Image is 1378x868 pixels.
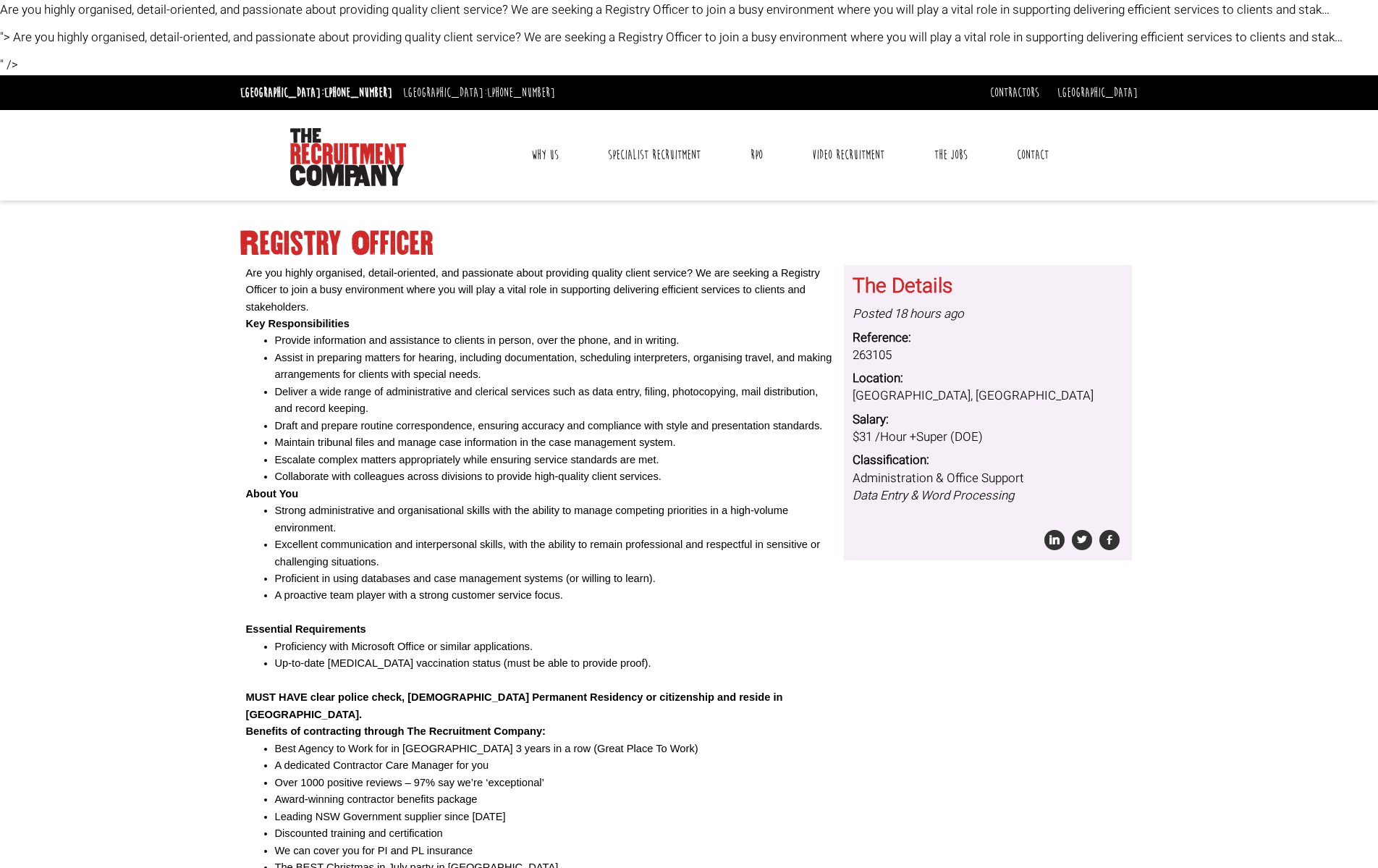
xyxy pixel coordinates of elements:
[853,486,1014,505] i: Data Entry & Word Processing
[801,137,895,173] a: Video Recruitment
[246,725,546,737] b: Benefits of contracting through The Recruitment Company:
[275,791,834,808] li: Award-winning contractor benefits package
[853,347,1123,364] dd: 263105
[275,570,834,587] li: Proficient in using databases and case management systems (or willing to learn).
[853,370,1123,387] dt: Location:
[990,85,1039,101] a: Contractors
[400,81,559,104] li: [GEOGRAPHIC_DATA]:
[237,81,396,104] li: [GEOGRAPHIC_DATA]:
[275,350,834,384] li: Assist in preparing matters for hearing, including documentation, scheduling interpreters, organi...
[853,305,964,323] i: Posted 18 hours ago
[597,137,711,173] a: Specialist Recruitment
[275,655,834,672] li: Up-to-date [MEDICAL_DATA] vaccination status (must be able to provide proof).
[275,452,834,468] li: Escalate complex matters appropriately while ensuring service standards are met.
[275,468,834,485] li: Collaborate with colleagues across divisions to provide high-quality client services.
[853,411,1123,429] dt: Salary:
[853,470,1123,505] dd: Administration & Office Support
[1006,137,1060,173] a: Contact
[240,231,1138,257] h1: Registry Officer
[275,809,834,825] li: Leading NSW Government supplier since [DATE]
[275,741,834,757] li: Best Agency to Work for in [GEOGRAPHIC_DATA] 3 years in a row (Great Place To Work)
[853,387,1123,405] dd: [GEOGRAPHIC_DATA], [GEOGRAPHIC_DATA]
[246,623,366,635] b: Essential Requirements
[275,434,834,451] li: Maintain tribunal files and manage case information in the case management system.
[487,85,555,101] a: [PHONE_NUMBER]
[853,276,1123,298] h3: The Details
[740,137,774,173] a: RPO
[275,843,834,859] li: We can cover you for PI and PL insurance
[246,265,834,316] p: Are you highly organised, detail-oriented, and passionate about providing quality client service?...
[290,128,406,186] img: The Recruitment Company
[1057,85,1138,101] a: [GEOGRAPHIC_DATA]
[246,488,299,500] b: About You
[275,757,834,774] li: A dedicated Contractor Care Manager for you
[246,691,783,720] b: MUST HAVE clear police check, [DEMOGRAPHIC_DATA] Permanent Residency or citizenship and reside in...
[246,318,350,329] b: Key Responsibilities
[923,137,978,173] a: The Jobs
[853,452,1123,469] dt: Classification:
[520,137,570,173] a: Why Us
[853,429,1123,446] dd: $31 /Hour +Super (DOE)
[275,775,834,791] li: Over 1000 positive reviews – 97% say we’re ‘exceptional’
[275,418,834,434] li: Draft and prepare routine correspondence, ensuring accuracy and compliance with style and present...
[275,384,834,418] li: Deliver a wide range of administrative and clerical services such as data entry, filing, photocop...
[275,825,834,842] li: Discounted training and certification
[275,536,834,570] li: Excellent communication and interpersonal skills, with the ability to remain professional and res...
[275,587,834,604] li: A proactive team player with a strong customer service focus.
[275,332,834,349] li: Provide information and assistance to clients in person, over the phone, and in writing.
[853,329,1123,347] dt: Reference:
[275,639,834,655] li: Proficiency with Microsoft Office or similar applications.
[275,502,834,536] li: Strong administrative and organisational skills with the ability to manage competing priorities i...
[324,85,392,101] a: [PHONE_NUMBER]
